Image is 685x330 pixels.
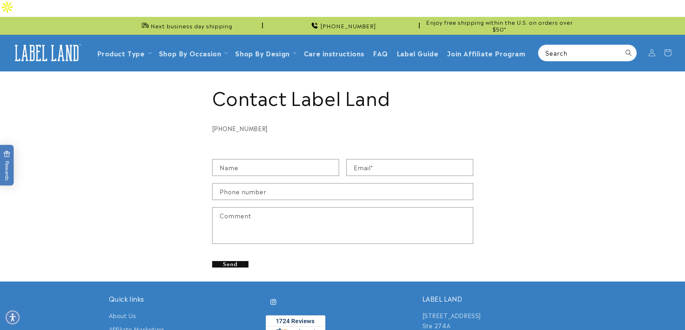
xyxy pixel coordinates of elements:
[231,45,299,61] summary: Shop By Design
[159,49,222,57] span: Shop By Occasion
[109,294,263,303] h2: Quick links
[212,123,473,134] div: [PHONE_NUMBER]
[397,49,439,57] span: Label Guide
[155,45,231,61] summary: Shop By Occasion
[151,22,232,29] span: Next business day shipping
[109,310,136,322] a: About Us
[300,45,369,61] a: Care instructions
[109,17,263,34] div: Announcement
[392,45,443,61] a: Label Guide
[93,45,155,61] summary: Product Type
[373,49,388,57] span: FAQ
[266,17,420,34] div: Announcement
[235,48,289,58] a: Shop By Design
[369,45,392,61] a: FAQ
[212,261,248,268] button: Send
[212,84,473,109] h1: Contact Label Land
[423,17,576,34] div: Announcement
[423,19,576,33] span: Enjoy free shipping within the U.S. on orders over $50*
[97,48,145,58] a: Product Type
[304,49,364,57] span: Care instructions
[534,296,678,323] iframe: Gorgias Floating Chat
[447,49,525,57] span: Join Affiliate Program
[11,42,83,64] img: Label Land
[8,39,86,67] a: Label Land
[443,45,530,61] a: Join Affiliate Program
[621,45,636,61] button: Search
[423,294,576,303] h2: LABEL LAND
[5,310,20,325] div: Accessibility Menu
[320,22,376,29] span: [PHONE_NUMBER]
[4,150,10,180] span: Rewards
